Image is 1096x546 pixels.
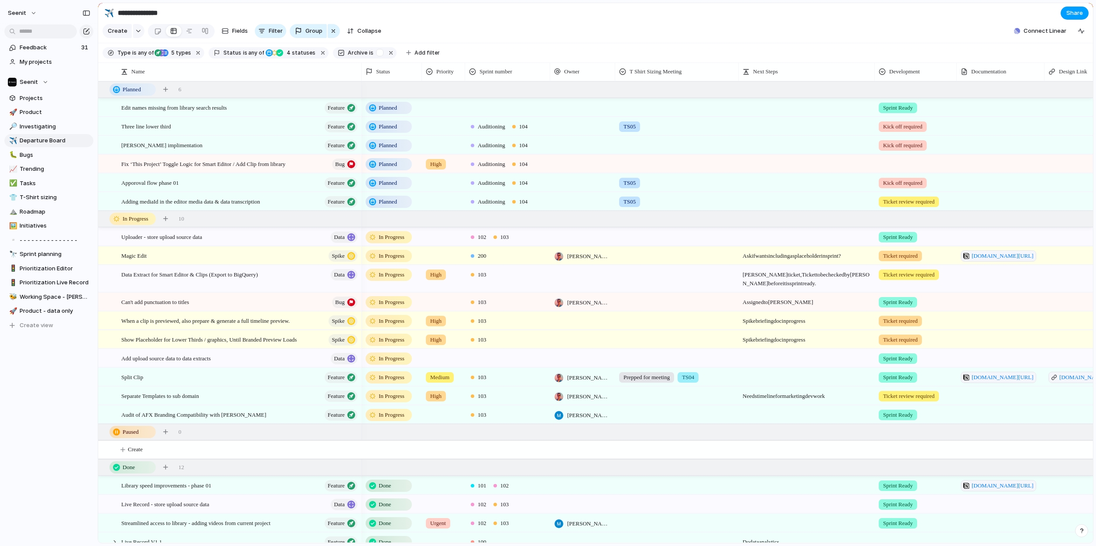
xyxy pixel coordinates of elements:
span: is [369,49,373,57]
span: Planned [379,197,397,206]
span: Done [379,481,391,490]
a: 🚀Product - data only [4,304,93,318]
span: Data [334,231,345,243]
button: Spike [329,334,357,346]
span: Sprint Ready [883,104,913,112]
span: Working Space - [PERSON_NAME] [20,293,90,301]
div: 🚦 [9,278,15,288]
span: High [430,335,442,344]
button: ✈️ [8,136,17,145]
span: High [430,160,442,169]
button: Seenit [4,76,93,89]
span: 200 [478,252,486,260]
a: ✈️Departure Board [4,134,93,147]
div: 🚦Prioritization Live Record [4,276,93,289]
a: My projects [4,55,93,69]
div: 🐛 [9,150,15,160]
span: 0 [178,428,182,436]
span: is [132,49,137,57]
button: Filter [255,24,286,38]
span: Can't add punctuation to titles [121,297,189,307]
div: ⛰️ [9,207,15,217]
span: any of [137,49,154,57]
button: Feature [325,140,357,151]
span: In Progress [379,270,404,279]
button: Add filter [401,47,445,59]
a: 🐛Bugs [4,149,93,162]
span: Bug [335,296,345,308]
span: Sprint Ready [883,519,913,528]
span: [DOMAIN_NAME][URL] [972,481,1034,490]
div: 📈Trending [4,162,93,176]
span: Magic Edit [121,250,147,260]
span: Development [889,67,920,76]
span: TS05 [623,197,636,206]
button: Feature [325,102,357,114]
span: Sprint Ready [883,481,913,490]
span: Feature [328,409,345,421]
span: Prepped for meeting [623,373,670,382]
span: Ticket required [883,335,918,344]
span: Kick off required [883,179,922,187]
a: 👕T-Shirt sizing [4,191,93,204]
span: 104 [519,197,528,206]
span: Create [108,27,127,35]
span: Audit of AFX Branding Compatibility with [PERSON_NAME] [121,409,266,419]
span: 4 [284,49,292,56]
span: Spike briefing doc in progress [739,312,874,325]
div: 👕 [9,193,15,203]
span: Name [131,67,145,76]
span: Feature [328,480,345,492]
span: Ticket required [883,317,918,325]
button: Feature [325,518,357,529]
span: Sprint planning [20,250,90,259]
span: Tasks [20,179,90,188]
span: Connect Linear [1024,27,1066,35]
div: ✈️ [104,7,114,19]
span: 103 [478,335,486,344]
span: Sprint number [479,67,512,76]
span: statuses [284,49,315,57]
span: Ticket required [883,252,918,260]
button: 5 types [154,48,193,58]
span: Feature [328,390,345,402]
button: Feature [325,409,357,421]
button: 🐛 [8,151,17,159]
button: Connect Linear [1010,24,1070,38]
span: 102 [500,481,509,490]
a: 🔭Sprint planning [4,248,93,261]
button: Bug [332,159,357,170]
div: 🐝 [9,292,15,302]
span: Sprint Ready [883,373,913,382]
div: 📈 [9,164,15,174]
span: 103 [478,317,486,325]
div: 🚦Prioritization Editor [4,262,93,275]
span: In Progress [379,354,404,363]
span: Done [123,463,135,472]
span: Collapse [357,27,381,35]
span: Live Record - store upload source data [121,499,209,509]
span: Auditioning [478,160,505,169]
span: Type [117,49,130,57]
div: ✅ [9,178,15,188]
button: 🖼️ [8,221,17,230]
span: Assigned to [PERSON_NAME] [739,293,874,307]
button: 🔭 [8,250,17,259]
span: T-Shirt sizing [20,193,90,202]
span: Planned [379,160,397,169]
span: Initiatives [20,221,90,230]
span: In Progress [379,373,404,382]
span: My projects [20,58,90,66]
span: Feature [328,121,345,133]
span: 102 [478,500,486,509]
span: Data Extract for Smart Editor & Clips (Export to BigQuery) [121,269,258,279]
span: Medium [430,373,449,382]
span: Feature [328,196,345,208]
span: Feature [328,371,345,384]
div: 🚀 [9,306,15,316]
span: Edit names missing from library search results [121,102,227,112]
